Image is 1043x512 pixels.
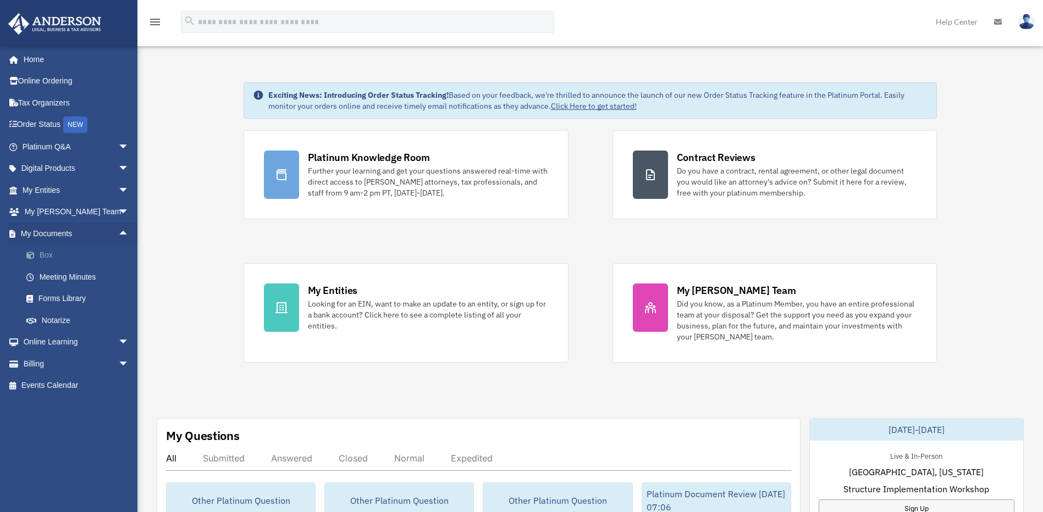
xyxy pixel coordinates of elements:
i: search [184,15,196,27]
div: Contract Reviews [677,151,755,164]
a: Platinum Q&Aarrow_drop_down [8,136,146,158]
a: My Documentsarrow_drop_up [8,222,146,244]
span: arrow_drop_down [118,353,140,375]
div: [DATE]-[DATE] [810,419,1023,441]
div: Answered [271,453,312,464]
a: Click Here to get started! [551,101,637,111]
i: menu [148,15,162,29]
div: Based on your feedback, we're thrilled to announce the launch of our new Order Status Tracking fe... [268,90,928,112]
div: Further your learning and get your questions answered real-time with direct access to [PERSON_NAM... [308,165,548,198]
a: Platinum Knowledge Room Further your learning and get your questions answered real-time with dire... [244,130,569,219]
img: User Pic [1018,14,1035,30]
a: Billingarrow_drop_down [8,353,146,375]
div: Expedited [451,453,493,464]
div: Looking for an EIN, want to make an update to an entity, or sign up for a bank account? Click her... [308,298,548,331]
a: Notarize [15,309,146,331]
strong: Exciting News: Introducing Order Status Tracking! [268,90,449,100]
div: Platinum Knowledge Room [308,151,430,164]
div: Normal [394,453,424,464]
div: Submitted [203,453,245,464]
a: Home [8,48,140,70]
span: arrow_drop_down [118,331,140,354]
span: arrow_drop_down [118,136,140,158]
a: Digital Productsarrow_drop_down [8,158,146,180]
a: My Entitiesarrow_drop_down [8,179,146,201]
span: arrow_drop_down [118,201,140,224]
div: My Entities [308,283,357,297]
div: Do you have a contract, rental agreement, or other legal document you would like an attorney's ad... [677,165,917,198]
div: NEW [63,116,87,133]
span: Structure Implementation Workshop [843,482,989,496]
div: Live & In-Person [881,449,951,461]
div: My [PERSON_NAME] Team [677,283,796,297]
span: arrow_drop_down [118,158,140,180]
a: Online Ordering [8,70,146,92]
a: My [PERSON_NAME] Teamarrow_drop_down [8,201,146,223]
a: My [PERSON_NAME] Team Did you know, as a Platinum Member, you have an entire professional team at... [612,263,937,363]
div: All [166,453,176,464]
a: Forms Library [15,288,146,310]
a: Online Learningarrow_drop_down [8,331,146,353]
div: Did you know, as a Platinum Member, you have an entire professional team at your disposal? Get th... [677,298,917,342]
a: Meeting Minutes [15,266,146,288]
img: Anderson Advisors Platinum Portal [5,13,104,35]
a: Events Calendar [8,375,146,397]
span: [GEOGRAPHIC_DATA], [US_STATE] [849,465,984,478]
a: Box [15,244,146,266]
a: Order StatusNEW [8,114,146,136]
a: Contract Reviews Do you have a contract, rental agreement, or other legal document you would like... [612,130,937,219]
a: My Entities Looking for an EIN, want to make an update to an entity, or sign up for a bank accoun... [244,263,569,363]
span: arrow_drop_up [118,222,140,245]
div: My Questions [166,427,240,444]
div: Closed [339,453,368,464]
a: Tax Organizers [8,92,146,114]
a: menu [148,19,162,29]
span: arrow_drop_down [118,179,140,202]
